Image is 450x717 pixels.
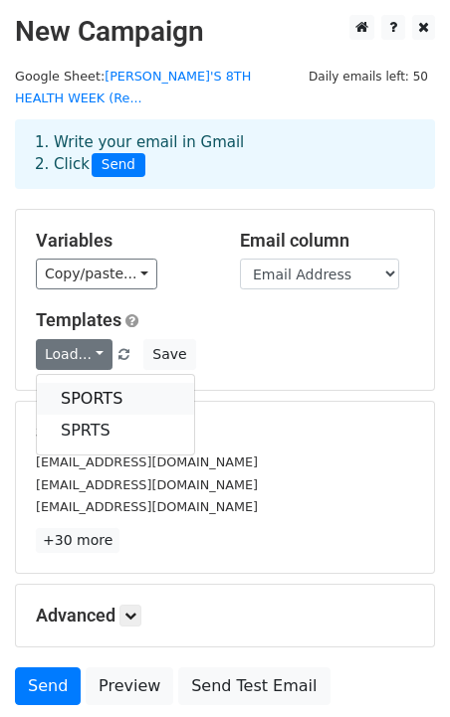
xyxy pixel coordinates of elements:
[15,667,81,705] a: Send
[36,477,258,492] small: [EMAIL_ADDRESS][DOMAIN_NAME]
[37,415,194,447] a: SPRTS
[36,422,414,444] h5: 33 Recipients
[36,528,119,553] a: +30 more
[37,383,194,415] a: SPORTS
[36,309,121,330] a: Templates
[86,667,173,705] a: Preview
[350,622,450,717] iframe: Chat Widget
[178,667,330,705] a: Send Test Email
[36,339,112,370] a: Load...
[15,15,435,49] h2: New Campaign
[20,131,430,177] div: 1. Write your email in Gmail 2. Click
[15,69,251,106] a: [PERSON_NAME]'S 8TH HEALTH WEEK (Re...
[143,339,195,370] button: Save
[92,153,145,177] span: Send
[36,230,210,252] h5: Variables
[36,259,157,289] a: Copy/paste...
[36,499,258,514] small: [EMAIL_ADDRESS][DOMAIN_NAME]
[36,454,258,469] small: [EMAIL_ADDRESS][DOMAIN_NAME]
[240,230,414,252] h5: Email column
[302,66,435,88] span: Daily emails left: 50
[36,605,414,627] h5: Advanced
[15,69,251,106] small: Google Sheet:
[302,69,435,84] a: Daily emails left: 50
